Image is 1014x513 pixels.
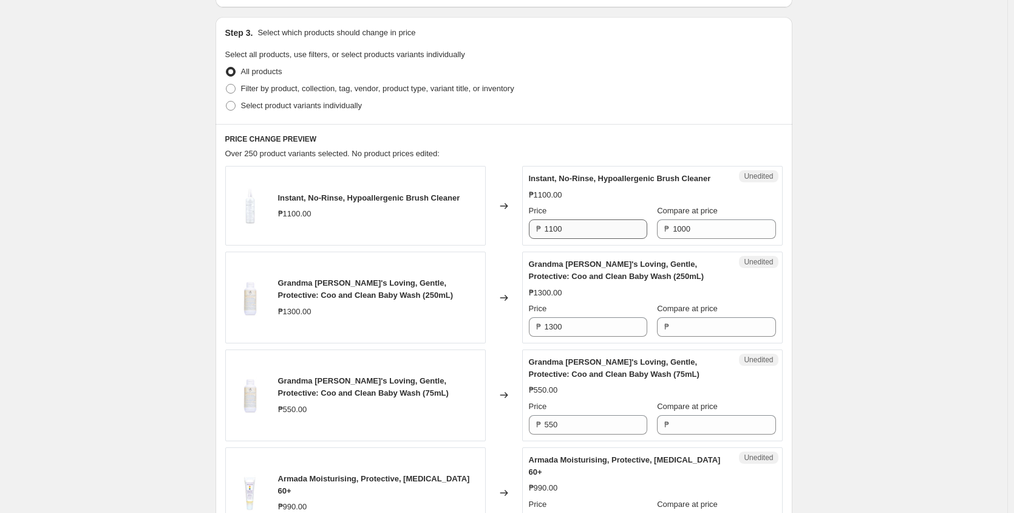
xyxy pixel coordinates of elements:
[278,474,470,495] span: Armada Moisturising, Protective, [MEDICAL_DATA] 60+
[744,257,773,267] span: Unedited
[529,260,704,281] span: Grandma [PERSON_NAME]'s Loving, Gentle, Protective: Coo and Clean Baby Wash (250mL)
[278,376,449,398] span: Grandma [PERSON_NAME]'s Loving, Gentle, Protective: Coo and Clean Baby Wash (75mL)
[278,306,311,318] div: ₱1300.00
[529,455,721,477] span: Armada Moisturising, Protective, [MEDICAL_DATA] 60+
[257,27,415,39] p: Select which products should change in price
[744,171,773,181] span: Unedited
[536,322,541,331] span: ₱
[225,27,253,39] h2: Step 3.
[529,500,547,509] span: Price
[657,402,718,411] span: Compare at price
[278,278,453,300] span: Grandma [PERSON_NAME]'s Loving, Gentle, Protective: Coo and Clean Baby Wash (250mL)
[664,224,669,233] span: ₱
[664,322,669,331] span: ₱
[529,189,562,201] div: ₱1100.00
[744,453,773,463] span: Unedited
[529,384,558,396] div: ₱550.00
[529,402,547,411] span: Price
[225,149,440,158] span: Over 250 product variants selected. No product prices edited:
[278,501,307,513] div: ₱990.00
[657,500,718,509] span: Compare at price
[744,355,773,365] span: Unedited
[664,420,669,429] span: ₱
[241,67,282,76] span: All products
[529,482,558,494] div: ₱990.00
[241,101,362,110] span: Select product variants individually
[278,404,307,416] div: ₱550.00
[225,134,783,144] h6: PRICE CHANGE PREVIEW
[232,280,268,316] img: GMINNIE-CooClean-250mL-NonDrugLabel-RGB-1000x1000-20170830_80x.jpg
[536,224,541,233] span: ₱
[225,50,465,59] span: Select all products, use filters, or select products variants individually
[529,174,711,183] span: Instant, No-Rinse, Hypoallergenic Brush Cleaner
[232,377,268,413] img: GMINNIE-CooClean-250mL-NonDrugLabel-RGB-1000x1000-20170830_80x.jpg
[657,206,718,215] span: Compare at price
[529,357,699,379] span: Grandma [PERSON_NAME]'s Loving, Gentle, Protective: Coo and Clean Baby Wash (75mL)
[241,84,514,93] span: Filter by product, collection, tag, vendor, product type, variant title, or inventory
[529,304,547,313] span: Price
[529,206,547,215] span: Price
[536,420,541,429] span: ₱
[278,193,460,202] span: Instant, No-Rinse, Hypoallergenic Brush Cleaner
[278,208,311,220] div: ₱1100.00
[657,304,718,313] span: Compare at price
[232,475,268,511] img: ArmadaLipBalm_80x.jpg
[529,287,562,299] div: ₱1300.00
[232,188,268,224] img: SB-BrushCleaner-Instant-109-nondruglabel-RGB-1200x1200-20170731_80x.jpg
